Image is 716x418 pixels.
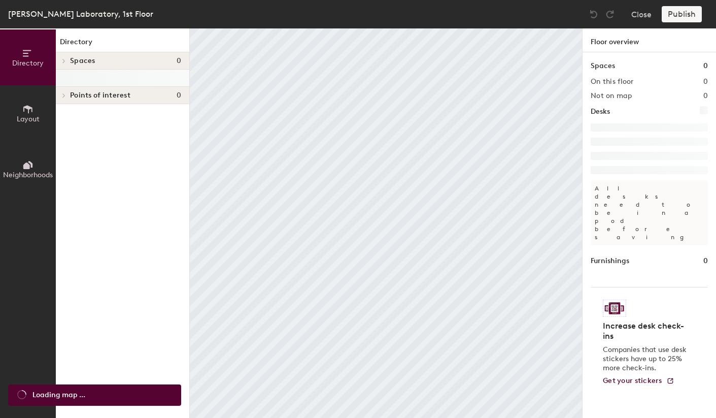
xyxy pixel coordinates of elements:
img: Sticker logo [603,300,626,317]
img: Redo [605,9,615,19]
p: Companies that use desk stickers have up to 25% more check-ins. [603,345,690,373]
span: Directory [12,59,44,68]
canvas: Map [190,28,582,418]
h1: 0 [703,255,708,267]
a: Get your stickers [603,377,674,385]
h1: Desks [591,106,610,117]
span: Layout [17,115,40,123]
h2: 0 [703,78,708,86]
span: Spaces [70,57,95,65]
p: All desks need to be in a pod before saving [591,180,708,245]
h1: 0 [703,60,708,72]
h1: Furnishings [591,255,629,267]
span: Points of interest [70,91,130,100]
h2: On this floor [591,78,634,86]
span: Loading map ... [32,390,85,401]
div: [PERSON_NAME] Laboratory, 1st Floor [8,8,153,20]
h4: Increase desk check-ins [603,321,690,341]
h1: Spaces [591,60,615,72]
h1: Directory [56,37,189,52]
span: 0 [177,91,181,100]
span: Neighborhoods [3,171,53,179]
h2: 0 [703,92,708,100]
img: Undo [589,9,599,19]
h1: Floor overview [583,28,716,52]
h2: Not on map [591,92,632,100]
span: Get your stickers [603,376,662,385]
button: Close [631,6,652,22]
span: 0 [177,57,181,65]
